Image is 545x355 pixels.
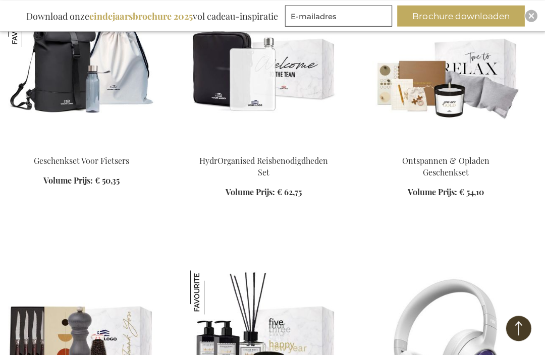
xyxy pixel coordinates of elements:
[89,10,192,22] b: eindejaarsbrochure 2025
[225,186,301,197] a: Volume Prijs: € 62,75
[22,5,282,26] div: Download onze vol cadeau-inspiratie
[524,10,536,22] div: Close
[199,154,328,176] a: HydrOrganised Reisbenodigdheden Set
[225,186,275,196] span: Volume Prijs:
[34,154,129,165] a: Geschenkset Voor Fietsers
[43,174,120,186] a: Volume Prijs: € 50,35
[190,3,336,144] img: HydrOrganised Travel Essentials Set
[407,186,483,197] a: Volume Prijs: € 54,10
[95,174,120,185] span: € 50,35
[190,142,336,151] a: HydrOrganised Travel Essentials Set
[8,3,154,144] img: Cyclist's Gift Set
[458,186,483,196] span: € 54,10
[401,154,488,176] a: Ontspannen & Opladen Geschenkset
[284,5,394,29] form: marketing offers and promotions
[43,174,93,185] span: Volume Prijs:
[396,5,523,26] button: Brochure downloaden
[8,142,154,151] a: Cyclist's Gift Set Geschenkset Voor Fietsers
[527,13,533,19] img: Close
[407,186,456,196] span: Volume Prijs:
[190,269,234,313] img: Atelier Rebul XL Home Fragrance Box
[371,3,518,144] img: Relax & Recharge Gift Set
[277,186,301,196] span: € 62,75
[371,142,518,151] a: Relax & Recharge Gift Set
[284,5,391,26] input: E-mailadres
